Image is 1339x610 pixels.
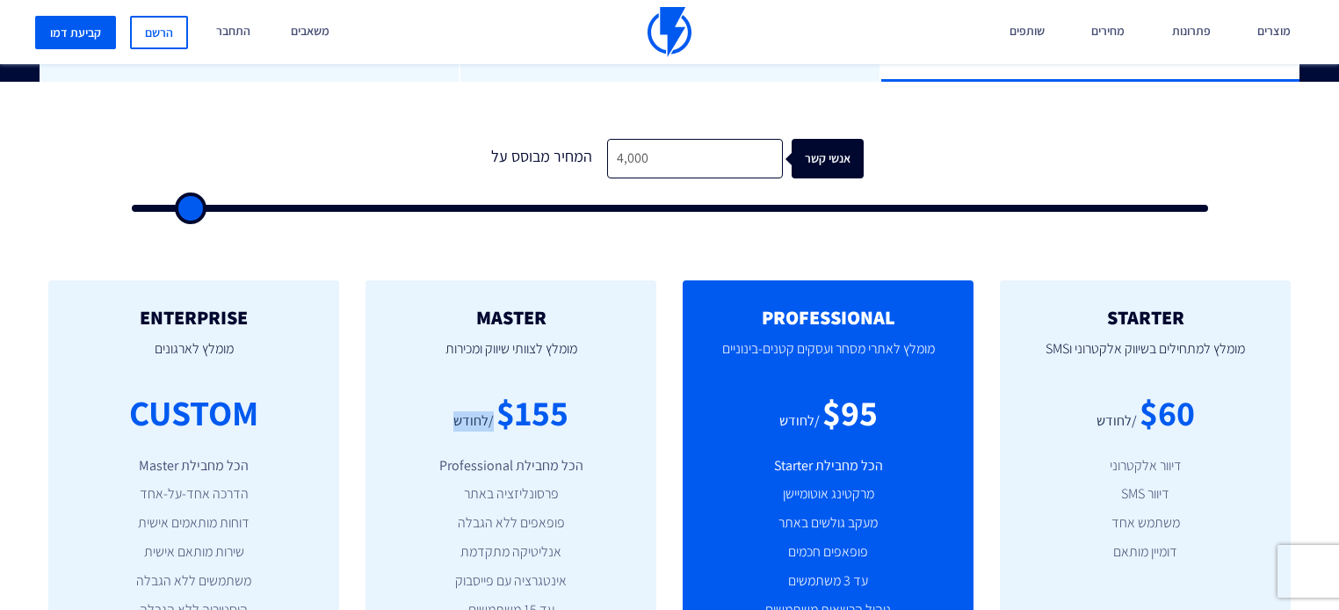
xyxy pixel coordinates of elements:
li: פופאפים ללא הגבלה [392,513,630,534]
div: $60 [1140,388,1195,438]
li: הכל מחבילת Master [75,456,313,476]
li: פרסונליזציה באתר [392,484,630,505]
p: מומלץ לאתרי מסחר ועסקים קטנים-בינוניים [709,328,947,388]
div: /לחודש [453,411,494,432]
div: אנשי קשר [802,139,874,178]
li: דומיין מותאם [1026,542,1264,563]
li: הכל מחבילת Professional [392,456,630,476]
h2: STARTER [1026,307,1264,328]
p: מומלץ לארגונים [75,328,313,388]
h2: ENTERPRISE [75,307,313,328]
div: /לחודש [1097,411,1137,432]
li: משתמש אחד [1026,513,1264,534]
li: עד 3 משתמשים [709,571,947,592]
li: מרקטינג אוטומיישן [709,484,947,505]
a: קביעת דמו [35,16,116,49]
div: המחיר מבוסס על [475,139,607,178]
li: דיוור SMS [1026,484,1264,505]
a: הרשם [130,16,188,49]
div: $155 [496,388,568,438]
li: שירות מותאם אישית [75,542,313,563]
li: משתמשים ללא הגבלה [75,571,313,592]
h2: MASTER [392,307,630,328]
li: הכל מחבילת Starter [709,456,947,476]
div: CUSTOM [129,388,258,438]
p: מומלץ לצוותי שיווק ומכירות [392,328,630,388]
li: הדרכה אחד-על-אחד [75,484,313,505]
li: דיוור אלקטרוני [1026,456,1264,476]
li: אינטגרציה עם פייסבוק [392,571,630,592]
li: פופאפים חכמים [709,542,947,563]
h2: PROFESSIONAL [709,307,947,328]
li: אנליטיקה מתקדמת [392,542,630,563]
div: $95 [822,388,878,438]
div: /לחודש [779,411,820,432]
li: דוחות מותאמים אישית [75,513,313,534]
p: מומלץ למתחילים בשיווק אלקטרוני וSMS [1026,328,1264,388]
li: מעקב גולשים באתר [709,513,947,534]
